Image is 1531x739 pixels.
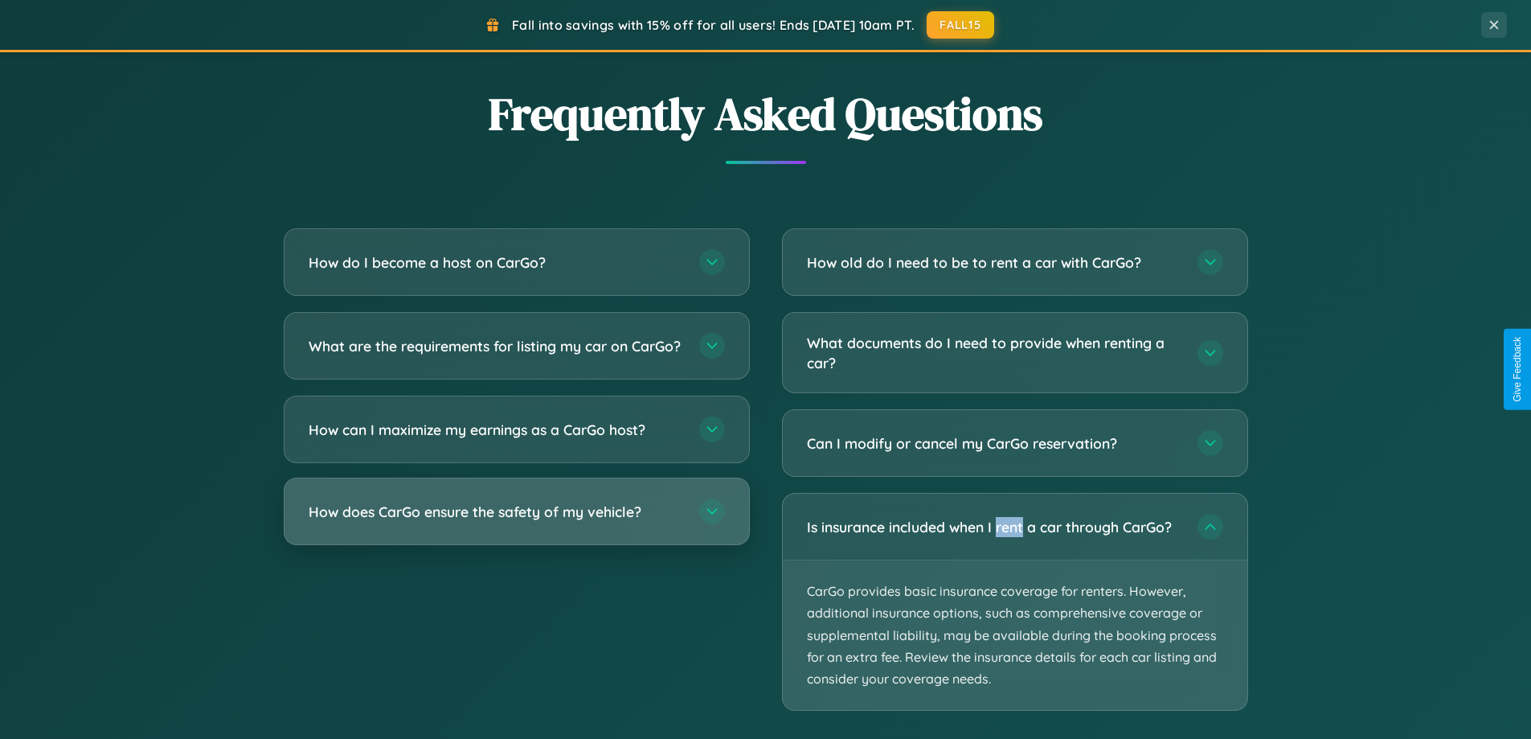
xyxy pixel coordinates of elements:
[309,252,683,273] h3: How do I become a host on CarGo?
[309,336,683,356] h3: What are the requirements for listing my car on CarGo?
[807,252,1181,273] h3: How old do I need to be to rent a car with CarGo?
[1512,337,1523,402] div: Give Feedback
[512,17,915,33] span: Fall into savings with 15% off for all users! Ends [DATE] 10am PT.
[284,83,1248,145] h2: Frequently Asked Questions
[807,517,1181,537] h3: Is insurance included when I rent a car through CarGo?
[783,560,1247,710] p: CarGo provides basic insurance coverage for renters. However, additional insurance options, such ...
[309,502,683,522] h3: How does CarGo ensure the safety of my vehicle?
[309,420,683,440] h3: How can I maximize my earnings as a CarGo host?
[927,11,994,39] button: FALL15
[807,333,1181,372] h3: What documents do I need to provide when renting a car?
[807,433,1181,454] h3: Can I modify or cancel my CarGo reservation?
